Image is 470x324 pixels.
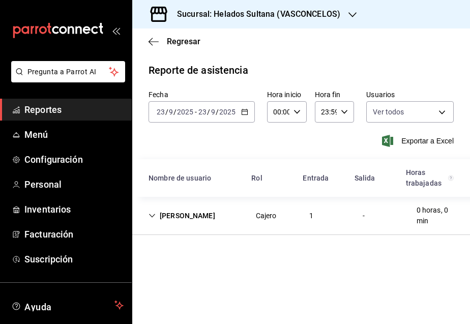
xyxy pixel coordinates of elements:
div: HeadCell [295,169,346,188]
input: -- [168,108,173,116]
span: Personal [24,178,124,191]
span: Regresar [167,37,200,46]
svg: El total de horas trabajadas por usuario es el resultado de la suma redondeada del registro de ho... [448,174,454,182]
span: Menú [24,128,124,141]
button: Regresar [149,37,200,46]
input: ---- [219,108,236,116]
div: Reporte de asistencia [149,63,248,78]
input: -- [198,108,207,116]
div: Container [132,159,470,235]
span: / [216,108,219,116]
div: Cell [140,207,223,225]
label: Fecha [149,91,255,98]
div: HeadCell [140,169,243,188]
span: / [173,108,177,116]
div: Cell [248,207,285,225]
div: HeadCell [346,169,398,188]
div: HeadCell [398,163,462,193]
div: Head [132,159,470,197]
span: Ver todos [373,107,404,117]
span: Configuración [24,153,124,166]
span: Inventarios [24,202,124,216]
label: Hora inicio [267,91,307,98]
label: Usuarios [366,91,454,98]
input: -- [211,108,216,116]
div: HeadCell [243,169,295,188]
span: Reportes [24,103,124,116]
button: open_drawer_menu [112,26,120,35]
span: Pregunta a Parrot AI [27,67,109,77]
span: Suscripción [24,252,124,266]
input: -- [156,108,165,116]
button: Exportar a Excel [384,135,454,147]
input: ---- [177,108,194,116]
span: - [195,108,197,116]
label: Hora fin [315,91,355,98]
span: / [207,108,210,116]
div: Cell [355,207,373,225]
span: Facturación [24,227,124,241]
span: / [165,108,168,116]
div: Cajero [256,211,277,221]
a: Pregunta a Parrot AI [7,74,125,84]
button: Pregunta a Parrot AI [11,61,125,82]
h3: Sucursal: Helados Sultana (VASCONCELOS) [169,8,340,20]
div: Row [132,197,470,235]
div: Cell [408,201,462,230]
div: Cell [301,207,321,225]
span: Ayuda [24,299,110,311]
